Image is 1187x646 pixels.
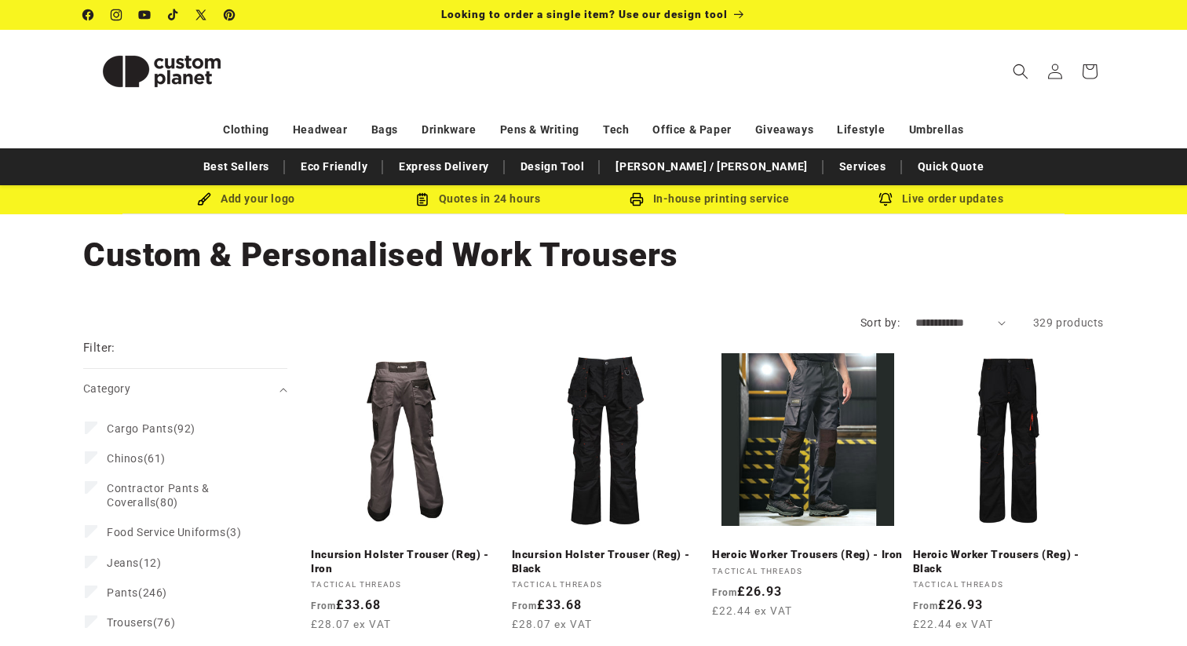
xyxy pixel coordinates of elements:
[422,116,476,144] a: Drinkware
[107,422,195,436] span: (92)
[78,30,247,112] a: Custom Planet
[83,369,287,409] summary: Category (0 selected)
[593,189,825,209] div: In-house printing service
[107,452,144,465] span: Chinos
[107,556,161,570] span: (12)
[500,116,579,144] a: Pens & Writing
[860,316,900,329] label: Sort by:
[630,192,644,206] img: In-house printing
[371,116,398,144] a: Bags
[910,153,992,181] a: Quick Quote
[107,481,261,509] span: (80)
[362,189,593,209] div: Quotes in 24 hours
[83,36,240,107] img: Custom Planet
[909,116,964,144] a: Umbrellas
[512,548,703,575] a: Incursion Holster Trouser (Reg) - Black
[513,153,593,181] a: Design Tool
[223,116,269,144] a: Clothing
[107,482,210,509] span: Contractor Pants & Coveralls
[197,192,211,206] img: Brush Icon
[712,548,904,562] a: Heroic Worker Trousers (Reg) - Iron
[130,189,362,209] div: Add your logo
[195,153,277,181] a: Best Sellers
[107,615,175,630] span: (76)
[825,189,1057,209] div: Live order updates
[652,116,731,144] a: Office & Paper
[107,616,153,629] span: Trousers
[83,382,130,395] span: Category
[1003,54,1038,89] summary: Search
[755,116,813,144] a: Giveaways
[107,422,173,435] span: Cargo Pants
[107,586,167,600] span: (246)
[83,234,1104,276] h1: Custom & Personalised Work Trousers
[107,451,166,465] span: (61)
[293,153,375,181] a: Eco Friendly
[837,116,885,144] a: Lifestyle
[83,339,115,357] h2: Filter:
[107,525,241,539] span: (3)
[293,116,348,144] a: Headwear
[1033,316,1104,329] span: 329 products
[831,153,894,181] a: Services
[311,548,502,575] a: Incursion Holster Trouser (Reg) - Iron
[415,192,429,206] img: Order Updates Icon
[107,586,138,599] span: Pants
[441,8,728,20] span: Looking to order a single item? Use our design tool
[913,548,1105,575] a: Heroic Worker Trousers (Reg) - Black
[878,192,893,206] img: Order updates
[391,153,497,181] a: Express Delivery
[107,557,139,569] span: Jeans
[603,116,629,144] a: Tech
[107,526,226,538] span: Food Service Uniforms
[608,153,815,181] a: [PERSON_NAME] / [PERSON_NAME]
